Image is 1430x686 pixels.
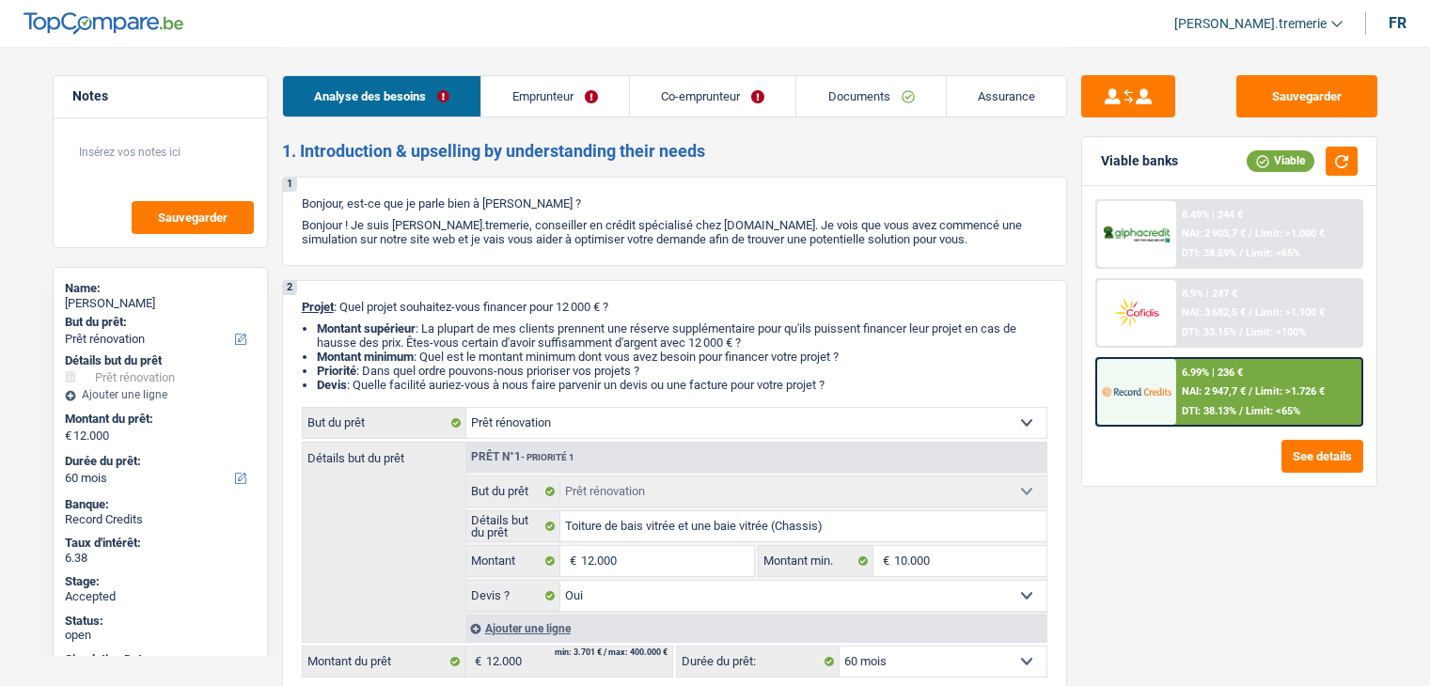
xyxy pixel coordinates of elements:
[72,88,248,104] h5: Notes
[317,321,416,335] strong: Montant supérieur
[282,141,1067,162] h2: 1. Introduction & upselling by understanding their needs
[65,628,256,643] div: open
[466,581,561,611] label: Devis ?
[65,512,256,527] div: Record Credits
[317,364,356,378] strong: Priorité
[1255,227,1325,240] span: Limit: >1.000 €
[1246,326,1306,338] span: Limit: <100%
[65,353,256,368] div: Détails but du prêt
[1102,374,1171,409] img: Record Credits
[65,315,252,330] label: But du prêt:
[555,648,668,657] div: min: 3.701 € / max: 400.000 €
[24,12,183,35] img: TopCompare Logo
[65,574,256,589] div: Stage:
[302,300,334,314] span: Projet
[158,211,228,224] span: Sauvegarder
[283,178,297,192] div: 1
[1236,75,1377,117] button: Sauvegarder
[1174,16,1327,32] span: [PERSON_NAME].tremerie
[302,300,1047,314] p: : Quel projet souhaitez-vous financer pour 12 000 € ?
[560,546,581,576] span: €
[466,476,561,507] label: But du prêt
[1249,227,1252,240] span: /
[65,388,256,401] div: Ajouter une ligne
[1182,405,1236,417] span: DTI: 38.13%
[65,497,256,512] div: Banque:
[1249,306,1252,319] span: /
[1182,306,1246,319] span: NAI: 3 682,5 €
[1182,209,1243,221] div: 8.49% | 244 €
[1249,385,1252,398] span: /
[1239,247,1243,259] span: /
[1281,440,1363,473] button: See details
[302,196,1047,210] p: Bonjour, est-ce que je parle bien à [PERSON_NAME] ?
[1182,326,1236,338] span: DTI: 33.15%
[1255,306,1325,319] span: Limit: >1.100 €
[303,647,465,677] label: Montant du prêt
[317,378,347,392] span: Devis
[302,218,1047,246] p: Bonjour ! Je suis [PERSON_NAME].tremerie, conseiller en crédit spécialisé chez [DOMAIN_NAME]. Je ...
[1246,405,1300,417] span: Limit: <65%
[1246,247,1300,259] span: Limit: <65%
[481,76,629,117] a: Emprunteur
[873,546,894,576] span: €
[283,76,480,117] a: Analyse des besoins
[677,647,840,677] label: Durée du prêt:
[1101,153,1178,169] div: Viable banks
[65,652,256,667] div: Simulation Date:
[303,408,466,438] label: But du prêt
[759,546,873,576] label: Montant min.
[283,281,297,295] div: 2
[317,364,1047,378] li: : Dans quel ordre pouvons-nous prioriser vos projets ?
[1182,227,1246,240] span: NAI: 2 903,7 €
[796,76,945,117] a: Documents
[521,452,574,462] span: - Priorité 1
[1247,150,1314,171] div: Viable
[1182,385,1246,398] span: NAI: 2 947,7 €
[465,615,1046,642] div: Ajouter une ligne
[1102,295,1171,330] img: Cofidis
[466,511,561,541] label: Détails but du prêt
[132,201,254,234] button: Sauvegarder
[65,589,256,604] div: Accepted
[317,350,414,364] strong: Montant minimum
[65,614,256,629] div: Status:
[1182,366,1243,379] div: 6.99% | 236 €
[317,321,1047,350] li: : La plupart de mes clients prennent une réserve supplémentaire pour qu'ils puissent financer leu...
[947,76,1066,117] a: Assurance
[65,536,256,551] div: Taux d'intérêt:
[65,281,256,296] div: Name:
[65,296,256,311] div: [PERSON_NAME]
[1182,247,1236,259] span: DTI: 38.59%
[1182,288,1237,300] div: 8.9% | 247 €
[1239,326,1243,338] span: /
[317,350,1047,364] li: : Quel est le montant minimum dont vous avez besoin pour financer votre projet ?
[1255,385,1325,398] span: Limit: >1.726 €
[1239,405,1243,417] span: /
[1159,8,1343,39] a: [PERSON_NAME].tremerie
[303,443,465,464] label: Détails but du prêt
[65,551,256,566] div: 6.38
[65,429,71,444] span: €
[65,454,252,469] label: Durée du prêt:
[466,546,561,576] label: Montant
[466,451,579,463] div: Prêt n°1
[65,412,252,427] label: Montant du prêt:
[1102,224,1171,245] img: AlphaCredit
[1389,14,1406,32] div: fr
[630,76,795,117] a: Co-emprunteur
[317,378,1047,392] li: : Quelle facilité auriez-vous à nous faire parvenir un devis ou une facture pour votre projet ?
[465,647,486,677] span: €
